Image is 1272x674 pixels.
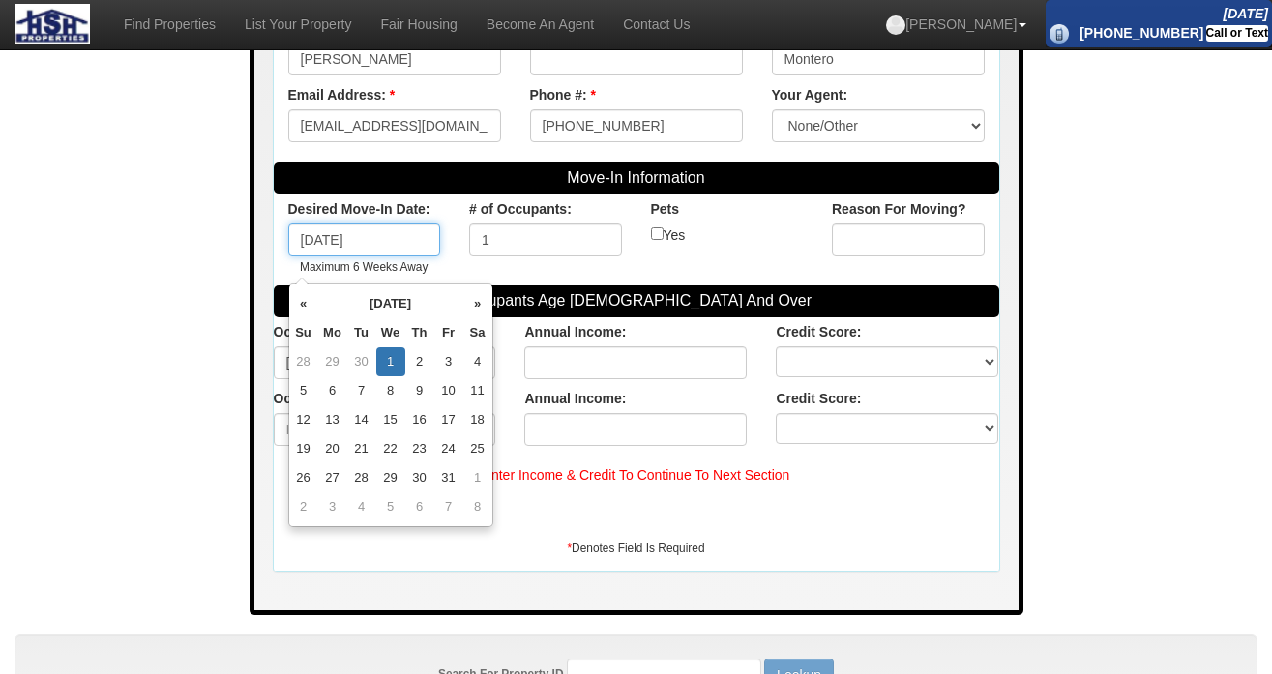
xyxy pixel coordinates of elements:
img: phone_icon.png [1050,24,1069,44]
td: 9 [405,376,434,405]
td: 31 [434,463,463,492]
td: 12 [289,405,318,434]
th: » [463,289,492,318]
td: 25 [463,434,492,463]
td: 7 [347,376,376,405]
th: Fr [434,318,463,347]
td: 11 [463,376,492,405]
label: Reason For Moving? [832,199,965,219]
td: 6 [405,492,434,521]
td: 15 [376,405,405,434]
label: Credit Score: [776,322,861,341]
td: 2 [289,492,318,521]
td: 29 [376,463,405,492]
div: Occupants Age [DEMOGRAPHIC_DATA] And Over [274,285,999,317]
div: Enter Income & Credit To Continue To Next Section [288,465,985,484]
td: 24 [434,434,463,463]
label: Annual Income: [524,322,626,341]
td: 22 [376,434,405,463]
th: Tu [347,318,376,347]
td: 8 [376,376,405,405]
th: Su [289,318,318,347]
td: 3 [318,492,347,521]
input: If Applicable [274,413,496,446]
label: Phone #: [530,85,596,104]
td: 13 [318,405,347,434]
td: 20 [318,434,347,463]
label: # of Occupants: [469,199,572,219]
td: 4 [463,347,492,376]
th: Sa [463,318,492,347]
label: Desired Move-In Date: [288,199,430,219]
td: 21 [347,434,376,463]
td: 17 [434,405,463,434]
td: 29 [318,347,347,376]
td: 1 [376,347,405,376]
label: Pets [651,199,680,219]
td: 28 [289,347,318,376]
td: 5 [289,376,318,405]
label: Annual Income: [524,389,626,408]
th: « [289,289,318,318]
b: [PHONE_NUMBER] [1080,25,1203,41]
td: 4 [347,492,376,521]
td: 30 [405,463,434,492]
td: 1 [463,463,492,492]
td: 28 [347,463,376,492]
th: [DATE] [318,289,463,318]
td: 27 [318,463,347,492]
label: Your Agent: [772,85,848,104]
th: We [376,318,405,347]
td: 26 [289,463,318,492]
td: 23 [405,434,434,463]
label: Occupant Name: [274,322,404,341]
i: [DATE] [1224,6,1268,21]
label: Email Address: [288,85,396,104]
img: default-profile.png [886,15,905,35]
td: 18 [463,405,492,434]
small: Denotes Field Is Required [567,542,704,555]
label: Occupant / Co-Signer Name: [274,389,480,408]
td: 8 [463,492,492,521]
td: 7 [434,492,463,521]
td: 2 [405,347,434,376]
th: Mo [318,318,347,347]
div: Yes [651,223,804,245]
td: 5 [376,492,405,521]
small: Maximum 6 Weeks Away [300,260,428,274]
td: 19 [289,434,318,463]
td: 3 [434,347,463,376]
div: Call or Text [1206,25,1268,42]
td: 14 [347,405,376,434]
td: 10 [434,376,463,405]
td: 30 [347,347,376,376]
td: 16 [405,405,434,434]
td: 6 [318,376,347,405]
th: Th [405,318,434,347]
div: Move-In Information [274,162,999,194]
label: Credit Score: [776,389,861,408]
